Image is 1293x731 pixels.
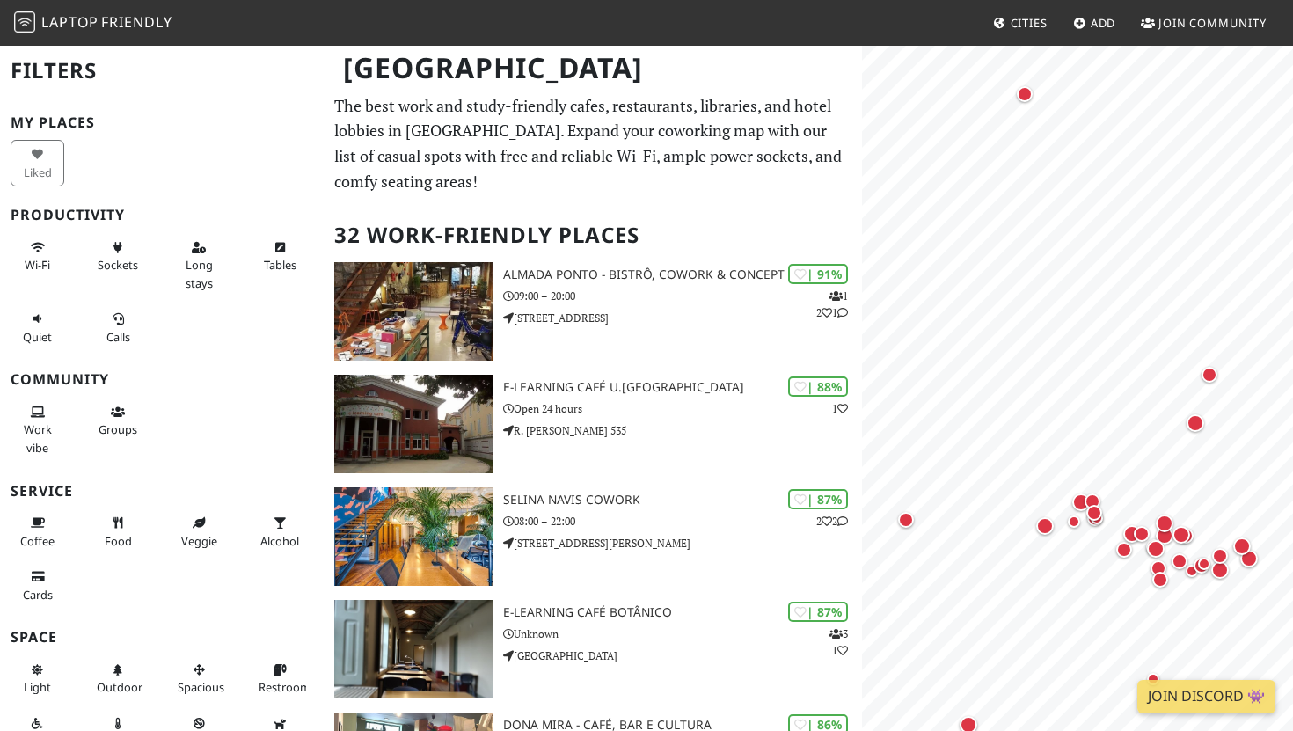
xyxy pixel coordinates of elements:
h3: Space [11,629,313,646]
span: Outdoor area [97,679,142,695]
div: Map marker [1143,537,1168,561]
button: Wi-Fi [11,233,64,280]
p: [STREET_ADDRESS] [503,310,862,326]
div: Map marker [1113,538,1136,561]
p: Unknown [503,625,862,642]
div: Map marker [1209,545,1231,567]
span: Add [1091,15,1116,31]
span: Join Community [1158,15,1267,31]
p: Open 24 hours [503,400,862,417]
a: Add [1066,7,1123,39]
span: Group tables [99,421,137,437]
a: LaptopFriendly LaptopFriendly [14,8,172,39]
button: Spacious [172,655,226,702]
div: Map marker [1230,534,1254,559]
div: Map marker [1081,490,1104,513]
img: Almada Ponto - Bistrô, Cowork & Concept Store [334,262,493,361]
span: Coffee [20,533,55,549]
p: [STREET_ADDRESS][PERSON_NAME] [503,535,862,552]
div: Map marker [1069,490,1093,515]
div: Map marker [1194,553,1215,574]
a: e-learning Café U.Porto | 88% 1 e-learning Café U.[GEOGRAPHIC_DATA] Open 24 hours R. [PERSON_NAME... [324,375,863,473]
img: e-learning Café U.Porto [334,375,493,473]
h3: E-learning Café Botânico [503,605,862,620]
h3: Selina Navis CoWork [503,493,862,508]
div: | 91% [788,264,848,284]
h3: My Places [11,114,313,131]
button: Cards [11,562,64,609]
div: Map marker [1013,83,1036,106]
span: Credit cards [23,587,53,603]
div: Map marker [1149,568,1172,591]
span: Quiet [23,329,52,345]
h3: e-learning Café U.[GEOGRAPHIC_DATA] [503,380,862,395]
a: Join Discord 👾 [1137,680,1275,713]
a: E-learning Café Botânico | 87% 31 E-learning Café Botânico Unknown [GEOGRAPHIC_DATA] [324,600,863,698]
img: LaptopFriendly [14,11,35,33]
div: Map marker [1152,511,1177,536]
div: | 87% [788,489,848,509]
div: Map marker [1083,501,1106,524]
button: Work vibe [11,398,64,462]
h1: [GEOGRAPHIC_DATA] [329,44,859,92]
p: 1 [832,400,848,417]
div: Map marker [1237,546,1261,571]
div: Map marker [1143,669,1164,690]
p: 1 2 1 [816,288,848,321]
div: Map marker [1169,523,1194,547]
span: Laptop [41,12,99,32]
div: Map marker [1130,523,1153,545]
h3: Almada Ponto - Bistrô, Cowork & Concept Store [503,267,862,282]
span: Power sockets [98,257,138,273]
button: Restroom [253,655,307,702]
p: The best work and study-friendly cafes, restaurants, libraries, and hotel lobbies in [GEOGRAPHIC_... [334,93,852,194]
span: Work-friendly tables [264,257,296,273]
button: Outdoor [91,655,145,702]
button: Coffee [11,508,64,555]
h2: 32 Work-Friendly Places [334,208,852,262]
button: Tables [253,233,307,280]
button: Quiet [11,304,64,351]
span: People working [24,421,52,455]
span: Veggie [181,533,217,549]
div: Map marker [1120,522,1144,546]
div: Map marker [1198,363,1221,386]
button: Sockets [91,233,145,280]
h3: Community [11,371,313,388]
a: Almada Ponto - Bistrô, Cowork & Concept Store | 91% 121 Almada Ponto - Bistrô, Cowork & Concept S... [324,262,863,361]
h2: Filters [11,44,313,98]
button: Long stays [172,233,226,297]
span: Natural light [24,679,51,695]
div: Map marker [895,508,917,531]
span: Food [105,533,132,549]
button: Alcohol [253,508,307,555]
div: Map marker [1143,536,1165,559]
button: Calls [91,304,145,351]
span: Long stays [186,257,213,290]
a: Cities [986,7,1055,39]
div: Map marker [1190,554,1213,577]
div: Map marker [1063,511,1085,532]
button: Groups [91,398,145,444]
p: 09:00 – 20:00 [503,288,862,304]
div: Map marker [1084,507,1107,530]
span: Alcohol [260,533,299,549]
button: Food [91,508,145,555]
p: 2 2 [816,513,848,530]
h3: Service [11,483,313,500]
span: Cities [1011,15,1048,31]
img: Selina Navis CoWork [334,487,493,586]
div: | 88% [788,376,848,397]
a: Selina Navis CoWork | 87% 22 Selina Navis CoWork 08:00 – 22:00 [STREET_ADDRESS][PERSON_NAME] [324,487,863,586]
div: Map marker [1183,411,1208,435]
button: Light [11,655,64,702]
div: Map marker [1033,514,1057,538]
span: Video/audio calls [106,329,130,345]
a: Join Community [1134,7,1274,39]
p: 3 1 [829,625,848,659]
div: Map marker [1168,550,1191,573]
p: [GEOGRAPHIC_DATA] [503,647,862,664]
h3: Productivity [11,207,313,223]
div: Map marker [1181,560,1202,581]
div: Map marker [1147,557,1170,580]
